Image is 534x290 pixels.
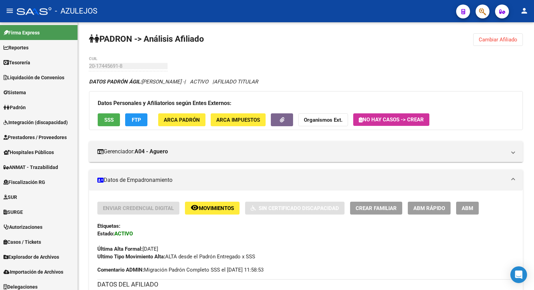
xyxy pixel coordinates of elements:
button: Cambiar Afiliado [473,33,523,46]
span: Firma Express [3,29,40,37]
span: Sistema [3,89,26,96]
mat-icon: remove_red_eye [191,203,199,212]
h3: DATOS DEL AFILIADO [97,280,515,289]
button: Enviar Credencial Digital [97,202,179,215]
span: ABM Rápido [413,205,445,211]
span: ARCA Padrón [164,117,200,123]
span: [PERSON_NAME] - [89,79,184,85]
span: FTP [132,117,141,123]
i: | ACTIVO | [89,79,258,85]
span: SUR [3,193,17,201]
span: AFILIADO TITULAR [214,79,258,85]
button: SSS [98,113,120,126]
span: Integración (discapacidad) [3,119,68,126]
button: ARCA Impuestos [211,113,266,126]
mat-panel-title: Gerenciador: [97,148,506,155]
strong: A04 - Aguero [135,148,168,155]
button: ABM Rápido [408,202,451,215]
span: [DATE] [97,246,158,252]
mat-icon: menu [6,7,14,15]
span: Fiscalización RG [3,178,45,186]
span: ALTA desde el Padrón Entregado x SSS [97,253,255,260]
button: ABM [456,202,479,215]
span: Migración Padrón Completo SSS el [DATE] 11:58:53 [97,266,264,274]
div: Open Intercom Messenger [510,266,527,283]
span: Autorizaciones [3,223,42,231]
span: Sin Certificado Discapacidad [259,205,339,211]
strong: ACTIVO [114,231,133,237]
strong: PADRON -> Análisis Afiliado [89,34,204,44]
span: Padrón [3,104,26,111]
span: Casos / Tickets [3,238,41,246]
strong: Comentario ADMIN: [97,267,144,273]
span: Liquidación de Convenios [3,74,64,81]
strong: Etiquetas: [97,223,120,229]
button: Crear Familiar [350,202,402,215]
button: No hay casos -> Crear [353,113,429,126]
h3: Datos Personales y Afiliatorios según Entes Externos: [98,98,514,108]
span: Explorador de Archivos [3,253,59,261]
span: Reportes [3,44,29,51]
span: ANMAT - Trazabilidad [3,163,58,171]
span: ARCA Impuestos [216,117,260,123]
span: SSS [104,117,114,123]
span: Importación de Archivos [3,268,63,276]
mat-expansion-panel-header: Gerenciador:A04 - Aguero [89,141,523,162]
span: Prestadores / Proveedores [3,134,67,141]
button: Organismos Ext. [298,113,348,126]
span: Cambiar Afiliado [479,37,517,43]
span: - AZULEJOS [55,3,97,19]
span: Tesorería [3,59,30,66]
strong: DATOS PADRÓN ÁGIL: [89,79,141,85]
button: Sin Certificado Discapacidad [245,202,345,215]
strong: Ultimo Tipo Movimiento Alta: [97,253,165,260]
mat-icon: person [520,7,528,15]
span: Enviar Credencial Digital [103,205,174,211]
span: ABM [462,205,473,211]
mat-panel-title: Datos de Empadronamiento [97,176,506,184]
button: Movimientos [185,202,240,215]
span: SURGE [3,208,23,216]
mat-expansion-panel-header: Datos de Empadronamiento [89,170,523,191]
strong: Organismos Ext. [304,117,342,123]
strong: Estado: [97,231,114,237]
span: Movimientos [199,205,234,211]
button: ARCA Padrón [158,113,205,126]
span: Crear Familiar [356,205,397,211]
span: No hay casos -> Crear [359,116,424,123]
button: FTP [125,113,147,126]
strong: Última Alta Formal: [97,246,143,252]
span: Hospitales Públicos [3,148,54,156]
